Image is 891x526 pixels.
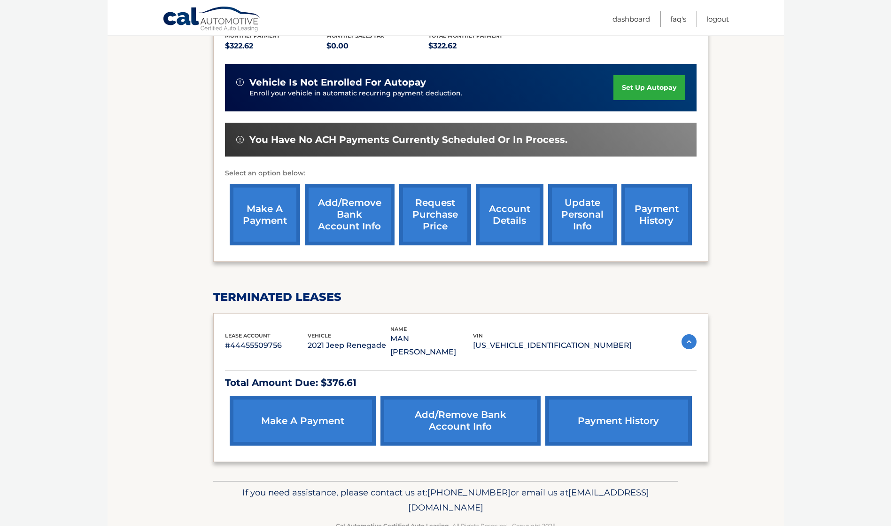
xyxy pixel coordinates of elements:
[706,11,729,27] a: Logout
[682,334,697,349] img: accordion-active.svg
[613,75,685,100] a: set up autopay
[427,487,511,498] span: [PHONE_NUMBER]
[612,11,650,27] a: Dashboard
[428,39,530,53] p: $322.62
[225,39,327,53] p: $322.62
[225,332,271,339] span: lease account
[305,184,395,245] a: Add/Remove bank account info
[380,396,541,446] a: Add/Remove bank account info
[390,326,407,332] span: name
[670,11,686,27] a: FAQ's
[163,6,261,33] a: Cal Automotive
[249,88,614,99] p: Enroll your vehicle in automatic recurring payment deduction.
[225,32,280,39] span: Monthly Payment
[236,79,244,86] img: alert-white.svg
[473,332,483,339] span: vin
[399,184,471,245] a: request purchase price
[308,332,331,339] span: vehicle
[408,487,649,513] span: [EMAIL_ADDRESS][DOMAIN_NAME]
[621,184,692,245] a: payment history
[326,32,384,39] span: Monthly sales Tax
[213,290,708,304] h2: terminated leases
[219,485,672,515] p: If you need assistance, please contact us at: or email us at
[428,32,503,39] span: Total Monthly Payment
[308,339,390,352] p: 2021 Jeep Renegade
[473,339,632,352] p: [US_VEHICLE_IDENTIFICATION_NUMBER]
[225,375,697,391] p: Total Amount Due: $376.61
[548,184,617,245] a: update personal info
[249,134,567,146] span: You have no ACH payments currently scheduled or in process.
[225,168,697,179] p: Select an option below:
[476,184,543,245] a: account details
[249,77,426,88] span: vehicle is not enrolled for autopay
[545,396,691,446] a: payment history
[326,39,428,53] p: $0.00
[230,396,376,446] a: make a payment
[236,136,244,143] img: alert-white.svg
[225,339,308,352] p: #44455509756
[390,332,473,359] p: MAN [PERSON_NAME]
[230,184,300,245] a: make a payment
